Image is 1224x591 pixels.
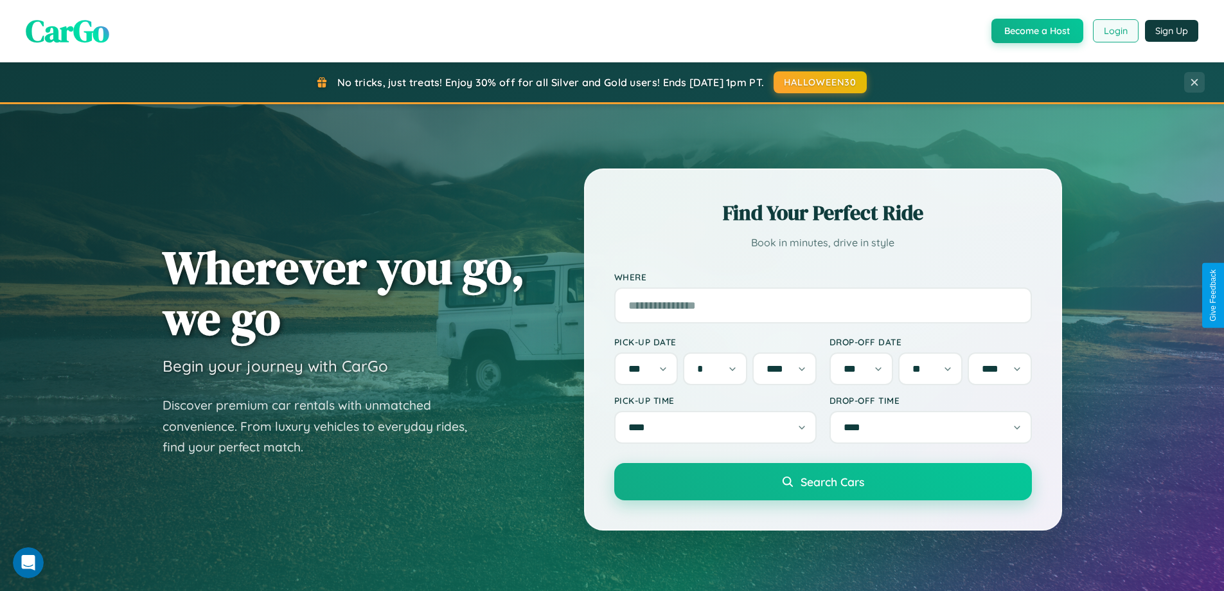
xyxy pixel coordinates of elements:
[1145,20,1198,42] button: Sign Up
[337,76,764,89] span: No tricks, just treats! Enjoy 30% off for all Silver and Gold users! Ends [DATE] 1pm PT.
[1093,19,1139,42] button: Login
[614,395,817,406] label: Pick-up Time
[1209,269,1218,322] div: Give Feedback
[614,233,1032,252] p: Book in minutes, drive in style
[614,199,1032,227] h2: Find Your Perfect Ride
[26,10,109,52] span: CarGo
[829,336,1032,347] label: Drop-off Date
[801,475,864,489] span: Search Cars
[614,271,1032,282] label: Where
[614,336,817,347] label: Pick-up Date
[163,242,525,343] h1: Wherever you go, we go
[774,71,867,93] button: HALLOWEEN30
[829,395,1032,406] label: Drop-off Time
[163,356,388,376] h3: Begin your journey with CarGo
[163,395,484,458] p: Discover premium car rentals with unmatched convenience. From luxury vehicles to everyday rides, ...
[13,547,44,578] iframe: Intercom live chat
[991,19,1083,43] button: Become a Host
[614,463,1032,500] button: Search Cars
